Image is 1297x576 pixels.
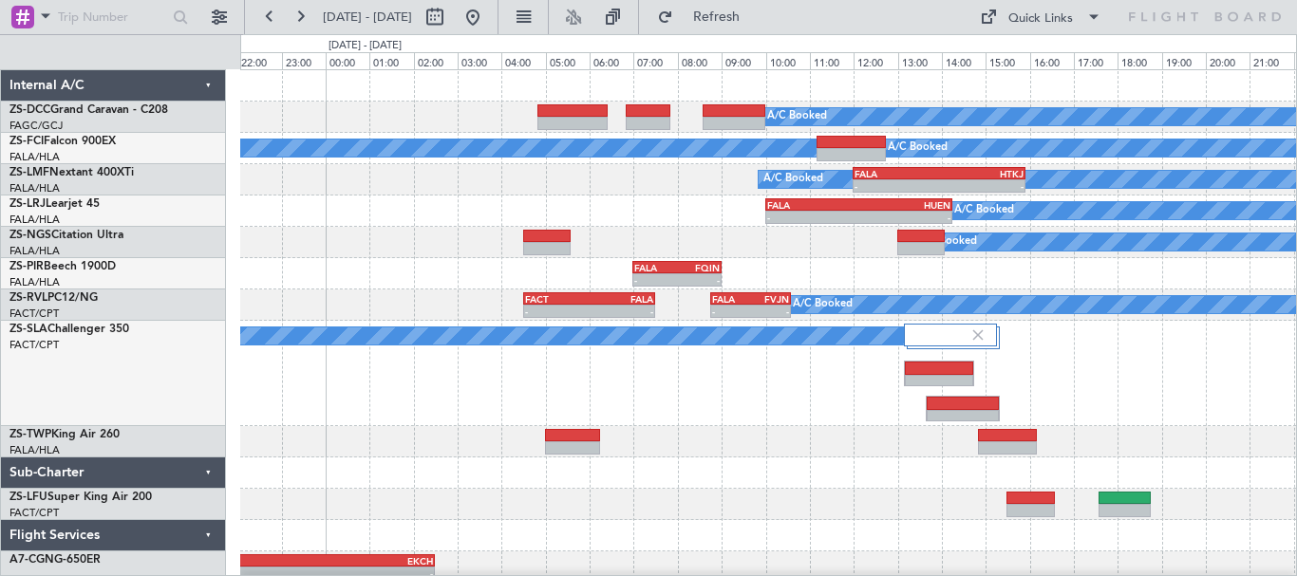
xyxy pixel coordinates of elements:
span: ZS-NGS [9,230,51,241]
div: A/C Booked [954,196,1014,225]
span: ZS-FCI [9,136,44,147]
div: 00:00 [326,52,369,69]
div: FALA [855,168,939,179]
div: HTKJ [939,168,1024,179]
div: 14:00 [942,52,986,69]
a: FALA/HLA [9,275,60,289]
div: - [750,306,789,317]
div: A/C Booked [763,165,823,194]
div: Quick Links [1008,9,1073,28]
div: 02:00 [414,52,458,69]
a: ZS-LMFNextant 400XTi [9,167,134,178]
a: ZS-TWPKing Air 260 [9,429,120,440]
a: FALA/HLA [9,443,60,457]
div: 15:00 [986,52,1029,69]
span: ZS-LMF [9,167,49,178]
a: FALA/HLA [9,244,60,258]
div: EKCH [193,555,433,567]
div: 13:00 [898,52,942,69]
div: 04:00 [501,52,545,69]
div: 09:00 [722,52,765,69]
span: ZS-DCC [9,104,50,116]
div: 17:00 [1074,52,1118,69]
a: ZS-FCIFalcon 900EX [9,136,116,147]
div: - [677,274,720,286]
span: ZS-TWP [9,429,51,440]
button: Quick Links [970,2,1111,32]
div: FVJN [750,293,789,305]
div: A/C Booked [767,102,827,131]
div: FALA [712,293,751,305]
div: 07:00 [633,52,677,69]
div: - [634,274,677,286]
div: - [712,306,751,317]
div: FALA [634,262,677,273]
div: 16:00 [1030,52,1074,69]
span: ZS-LFU [9,492,47,503]
a: ZS-LFUSuper King Air 200 [9,492,152,503]
a: FALA/HLA [9,150,60,164]
div: [DATE] - [DATE] [329,38,402,54]
div: 22:00 [237,52,281,69]
div: FALA [767,199,859,211]
div: A/C Booked [793,290,853,319]
span: Refresh [677,10,757,24]
div: 20:00 [1206,52,1250,69]
div: - [939,180,1024,192]
div: 12:00 [854,52,897,69]
div: A/C Booked [917,228,977,256]
div: A/C Booked [888,134,948,162]
div: FACT [525,293,590,305]
div: 19:00 [1162,52,1206,69]
div: 01:00 [369,52,413,69]
div: - [767,212,859,223]
div: 18:00 [1118,52,1161,69]
a: FACT/CPT [9,338,59,352]
div: 06:00 [590,52,633,69]
div: 08:00 [678,52,722,69]
a: ZS-NGSCitation Ultra [9,230,123,241]
a: FACT/CPT [9,506,59,520]
span: A7-CGN [9,554,54,566]
div: - [858,212,950,223]
a: ZS-SLAChallenger 350 [9,324,129,335]
span: [DATE] - [DATE] [323,9,412,26]
div: 21:00 [1250,52,1293,69]
div: 10:00 [766,52,810,69]
a: FALA/HLA [9,213,60,227]
div: - [525,306,590,317]
input: Trip Number [58,3,167,31]
a: ZS-PIRBeech 1900D [9,261,116,272]
div: - [855,180,939,192]
div: 11:00 [810,52,854,69]
span: ZS-RVL [9,292,47,304]
button: Refresh [648,2,762,32]
a: ZS-DCCGrand Caravan - C208 [9,104,168,116]
a: FALA/HLA [9,181,60,195]
span: ZS-PIR [9,261,44,272]
a: ZS-RVLPC12/NG [9,292,98,304]
div: FQIN [677,262,720,273]
a: ZS-LRJLearjet 45 [9,198,100,210]
span: ZS-SLA [9,324,47,335]
a: FAGC/GCJ [9,119,63,133]
div: 23:00 [282,52,326,69]
div: 03:00 [458,52,501,69]
div: 05:00 [546,52,590,69]
div: HUEN [858,199,950,211]
img: gray-close.svg [969,326,987,344]
div: FALA [589,293,653,305]
a: A7-CGNG-650ER [9,554,101,566]
span: ZS-LRJ [9,198,46,210]
a: FACT/CPT [9,307,59,321]
div: - [589,306,653,317]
